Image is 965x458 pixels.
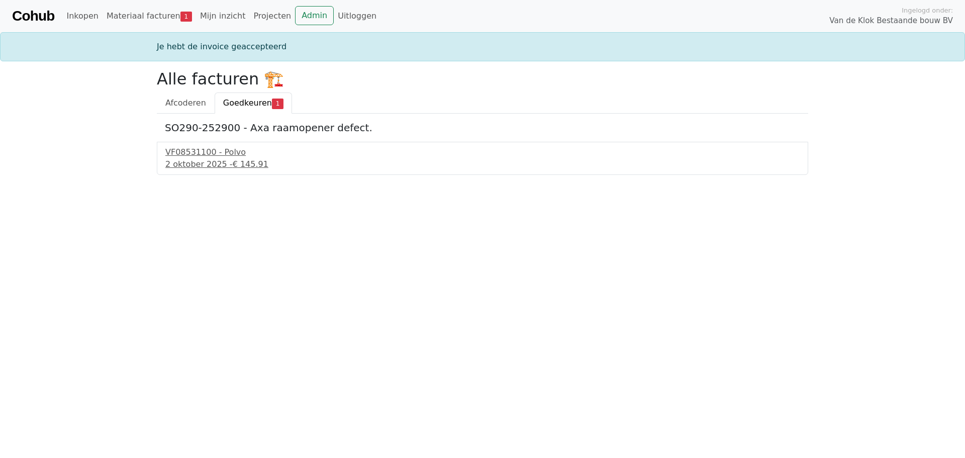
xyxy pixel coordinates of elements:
a: Materiaal facturen1 [103,6,196,26]
a: Projecten [249,6,295,26]
div: Je hebt de invoice geaccepteerd [151,41,814,53]
a: Inkopen [62,6,102,26]
a: Mijn inzicht [196,6,250,26]
a: Afcoderen [157,93,215,114]
div: 2 oktober 2025 - [165,158,800,170]
a: Goedkeuren1 [215,93,292,114]
span: Goedkeuren [223,98,272,108]
div: VF08531100 - Polvo [165,146,800,158]
span: Van de Klok Bestaande bouw BV [829,15,953,27]
span: € 145.91 [233,159,268,169]
a: Admin [295,6,334,25]
h2: Alle facturen 🏗️ [157,69,808,88]
span: 1 [180,12,192,22]
span: Afcoderen [165,98,206,108]
a: VF08531100 - Polvo2 oktober 2025 -€ 145.91 [165,146,800,170]
a: Uitloggen [334,6,380,26]
a: Cohub [12,4,54,28]
span: Ingelogd onder: [902,6,953,15]
span: 1 [272,99,283,109]
h5: SO290-252900 - Axa raamopener defect. [165,122,800,134]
